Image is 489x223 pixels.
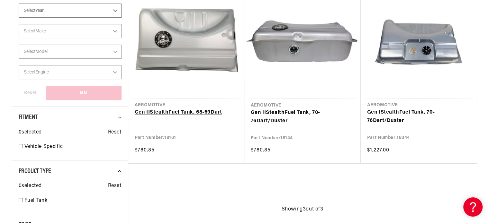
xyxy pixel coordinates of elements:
span: Product Type [19,168,51,175]
select: Make [19,24,122,38]
span: 0 selected [19,128,42,137]
select: Year [19,4,122,18]
span: Reset [108,128,122,137]
select: Engine [19,65,122,79]
a: Vehicle Specific [24,143,122,151]
a: Gen IIStealthFuel Tank, 70-76Dart/Duster [251,109,354,125]
span: Reset [108,182,122,190]
span: Fitment [19,114,38,121]
span: Showing 3 out of 3 [281,205,323,214]
a: Fuel Tank [24,197,122,205]
span: 0 selected [19,182,42,190]
a: Gen IStealthFuel Tank, 70-76Dart/Duster [367,108,470,125]
select: Model [19,45,122,59]
a: Gen IIStealthFuel Tank, 68-69Dart [135,108,238,117]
